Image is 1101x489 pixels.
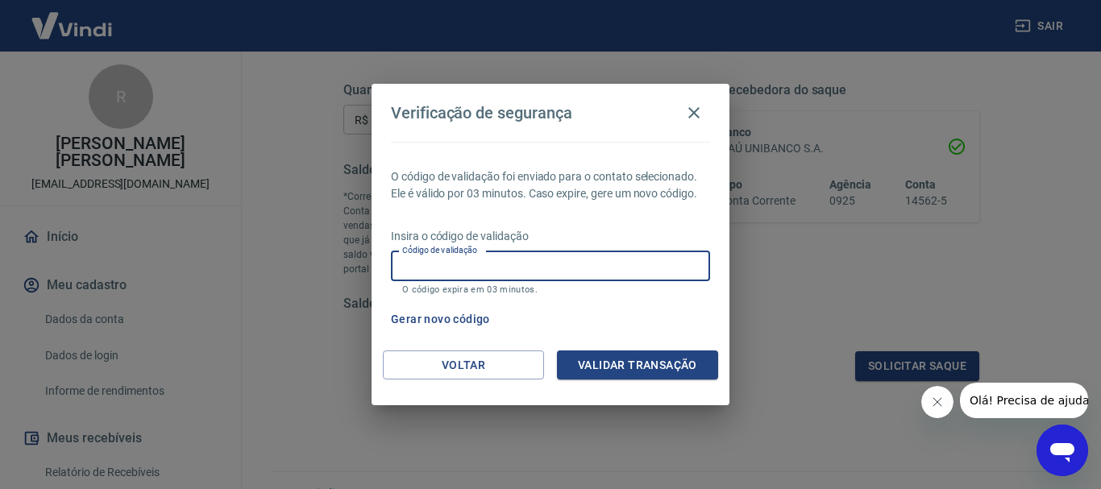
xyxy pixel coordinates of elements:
p: O código de validação foi enviado para o contato selecionado. Ele é válido por 03 minutos. Caso e... [391,168,710,202]
iframe: Botão para abrir a janela de mensagens [1037,425,1088,476]
p: O código expira em 03 minutos. [402,284,699,295]
span: Olá! Precisa de ajuda? [10,11,135,24]
iframe: Mensagem da empresa [960,383,1088,418]
iframe: Fechar mensagem [921,386,954,418]
button: Voltar [383,350,544,380]
label: Código de validação [402,244,477,256]
button: Gerar novo código [384,305,496,334]
button: Validar transação [557,350,718,380]
h4: Verificação de segurança [391,103,572,122]
p: Insira o código de validação [391,228,710,245]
